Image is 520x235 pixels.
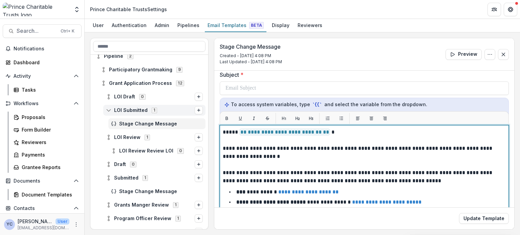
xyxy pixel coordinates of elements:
a: Payments [11,149,82,160]
button: List [336,113,347,124]
button: Get Help [504,3,517,16]
div: Payments [22,151,76,158]
div: Reviewers [22,139,76,146]
div: User [90,20,106,30]
span: Documents [14,178,71,184]
div: Program Officer Review1Options [103,213,205,224]
button: Options [195,106,203,114]
button: Align right [380,113,390,124]
nav: breadcrumb [87,4,170,14]
div: Yena Choi [6,222,13,227]
span: 1 [173,202,178,208]
a: User [90,19,106,32]
button: Align center [366,113,377,124]
p: To access system variables, type and select the variable from the dropdown. [224,101,504,108]
div: Grantee Reports [22,164,76,171]
a: Grantee Reports [11,162,82,173]
div: Authentication [109,20,149,30]
a: Reviewers [11,137,82,148]
span: Contacts [14,206,71,211]
div: Display [269,20,292,30]
span: Grants Manger Review [114,202,169,208]
span: Board Review [114,229,147,235]
div: Grants Manger Review1Options [103,199,205,210]
span: Notifications [14,46,79,52]
button: Open entity switcher [72,3,82,16]
span: Stage Change Message [119,189,203,194]
button: Strikethrough [262,113,273,124]
div: Ctrl + K [59,27,76,35]
button: More [72,220,80,229]
span: Stage Change Message [119,121,203,127]
button: Open Workflows [3,98,82,109]
div: Stage Change Message [108,118,205,129]
span: 1 [145,135,150,140]
a: Tasks [11,84,82,95]
button: Options [195,201,203,209]
span: Pipeline [104,53,123,59]
p: Last Updated - [DATE] 4:08 PM [220,59,282,65]
div: Dashboard [14,59,76,66]
span: Activity [14,73,71,79]
button: Options [195,147,203,155]
button: Close [498,49,509,60]
button: Preview [446,49,482,60]
span: 1 [152,108,157,113]
div: Email Templates [205,20,266,30]
label: Subject [220,71,505,79]
div: LOI Review1Options [103,132,205,143]
span: Search... [17,28,57,34]
div: LOI Review Review LOI0Options [108,145,205,156]
a: Proposals [11,112,82,123]
div: Participatory Grantmaking9 [98,64,205,75]
div: Tasks [22,86,76,93]
h3: Stage Change Message [220,44,282,50]
div: Pipelines [175,20,202,30]
code: `{{` [311,101,323,108]
button: Options [195,133,203,141]
span: Program Officer Review [114,216,171,221]
div: LOI Submitted1Options [103,105,205,116]
span: Grant Application Process [109,80,172,86]
div: Pipeline2 [93,51,205,62]
p: Created - [DATE] 4:08 PM [220,53,282,59]
div: Proposals [22,114,76,121]
button: Options [195,160,203,168]
span: 1 [175,216,181,221]
a: Form Builder [11,124,82,135]
div: LOI Draft0Options [103,91,205,102]
button: Italic [248,113,259,124]
button: Options [195,174,203,182]
button: Open Documents [3,175,82,186]
a: Authentication [109,19,149,32]
span: 0 [130,162,136,167]
div: Document Templates [22,191,76,198]
span: LOI Review [114,135,140,140]
span: Draft [114,162,126,167]
div: Reviewers [295,20,325,30]
button: Options [195,214,203,222]
a: Reviewers [295,19,325,32]
div: Draft0Options [103,159,205,170]
span: 0 [177,148,184,154]
p: User [56,218,69,225]
span: 9 [176,67,182,72]
a: Display [269,19,292,32]
div: Prince Charitable Trusts Settings [90,6,167,13]
p: [EMAIL_ADDRESS][DOMAIN_NAME] [18,225,69,231]
button: Options [195,93,203,101]
button: H3 [306,113,317,124]
span: Workflows [14,101,71,107]
div: Grant Application Process12 [98,78,205,89]
button: H1 [279,113,289,124]
span: LOI Draft [114,94,135,100]
span: LOI Submitted [114,108,148,113]
button: Notifications [3,43,82,54]
button: Options [484,49,495,60]
button: Underline [235,113,246,124]
span: Participatory Grantmaking [109,67,172,73]
img: Prince Charitable Trusts logo [3,3,69,16]
p: [PERSON_NAME] [18,218,53,225]
span: 2 [127,53,133,59]
div: Form Builder [22,126,76,133]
